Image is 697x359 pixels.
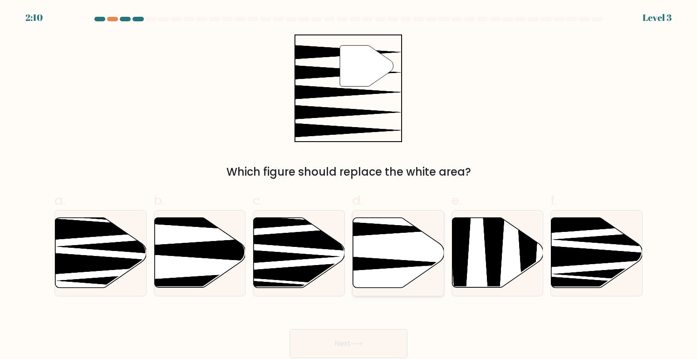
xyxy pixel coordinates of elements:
span: b. [154,192,165,209]
span: e. [452,192,461,209]
span: c. [253,192,263,209]
div: Level 3 [643,11,672,25]
g: " [340,45,393,86]
span: d. [352,192,363,209]
button: Next [290,329,407,358]
div: Which figure should replace the white area? [60,164,637,180]
span: f. [550,192,557,209]
span: a. [54,192,65,209]
div: 2:10 [25,11,43,25]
